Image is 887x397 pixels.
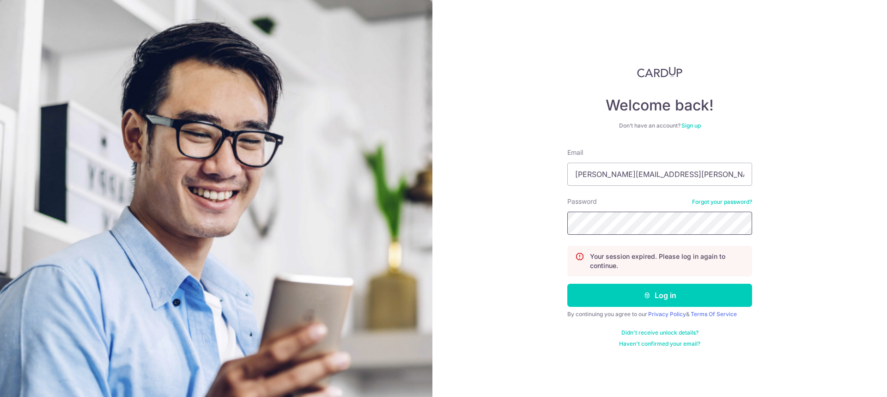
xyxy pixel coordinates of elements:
[637,67,682,78] img: CardUp Logo
[691,311,737,318] a: Terms Of Service
[567,148,583,157] label: Email
[567,311,752,318] div: By continuing you agree to our &
[567,96,752,115] h4: Welcome back!
[567,197,597,206] label: Password
[567,163,752,186] input: Enter your Email
[621,329,699,336] a: Didn't receive unlock details?
[619,340,700,348] a: Haven't confirmed your email?
[681,122,701,129] a: Sign up
[648,311,686,318] a: Privacy Policy
[692,198,752,206] a: Forgot your password?
[567,122,752,129] div: Don’t have an account?
[590,252,744,270] p: Your session expired. Please log in again to continue.
[567,284,752,307] button: Log in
